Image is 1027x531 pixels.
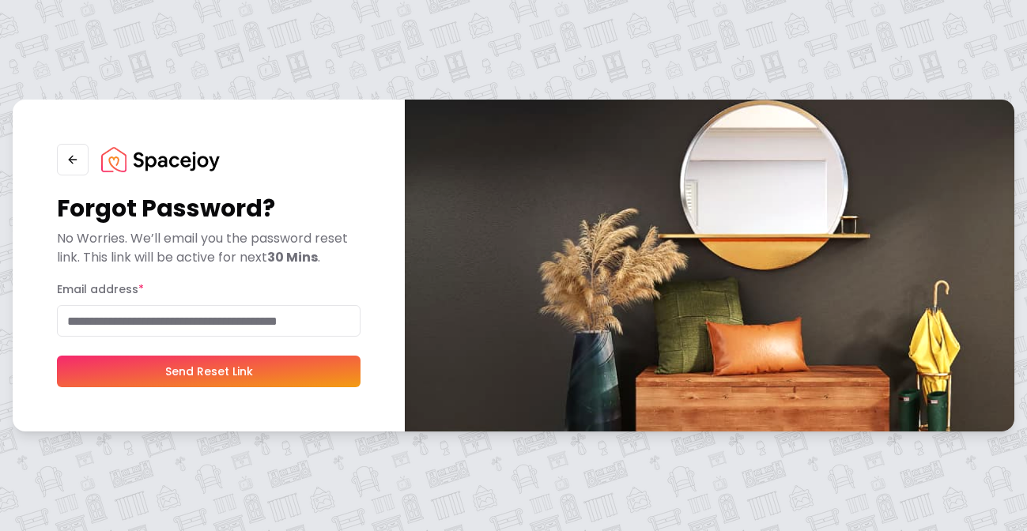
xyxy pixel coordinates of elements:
[57,229,361,267] p: No Worries. We’ll email you the password reset link. This link will be active for next .
[267,248,318,266] b: 30 Mins
[405,100,1014,431] img: banner
[57,194,361,223] h1: Forgot Password?
[57,281,144,297] label: Email address
[57,356,361,387] button: Send Reset Link
[101,147,220,172] img: Spacejoy Logo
